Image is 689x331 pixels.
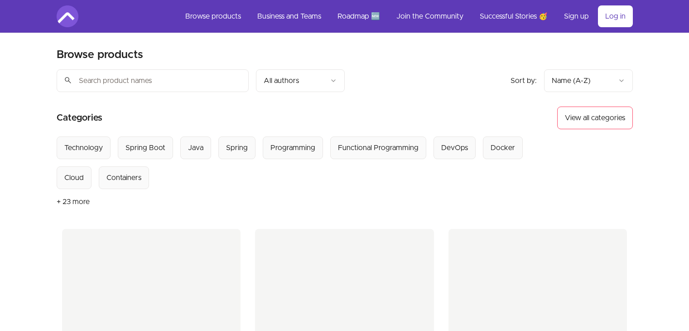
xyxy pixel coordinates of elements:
button: View all categories [557,107,633,129]
span: Sort by: [511,77,537,84]
div: Spring Boot [125,142,165,153]
a: Successful Stories 🥳 [472,5,555,27]
h2: Browse products [57,48,143,62]
input: Search product names [57,69,249,92]
nav: Main [178,5,633,27]
div: Technology [64,142,103,153]
a: Sign up [557,5,596,27]
h2: Categories [57,107,102,129]
div: Docker [491,142,515,153]
img: Amigoscode logo [57,5,78,27]
button: Filter by author [256,69,345,92]
a: Business and Teams [250,5,328,27]
div: Functional Programming [338,142,419,153]
span: search [64,74,72,87]
button: + 23 more [57,189,90,214]
a: Roadmap 🆕 [330,5,387,27]
div: Containers [106,172,141,183]
a: Log in [598,5,633,27]
div: Spring [226,142,248,153]
a: Browse products [178,5,248,27]
div: DevOps [441,142,468,153]
a: Join the Community [389,5,471,27]
div: Cloud [64,172,84,183]
div: Programming [270,142,315,153]
button: Product sort options [544,69,633,92]
div: Java [188,142,203,153]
